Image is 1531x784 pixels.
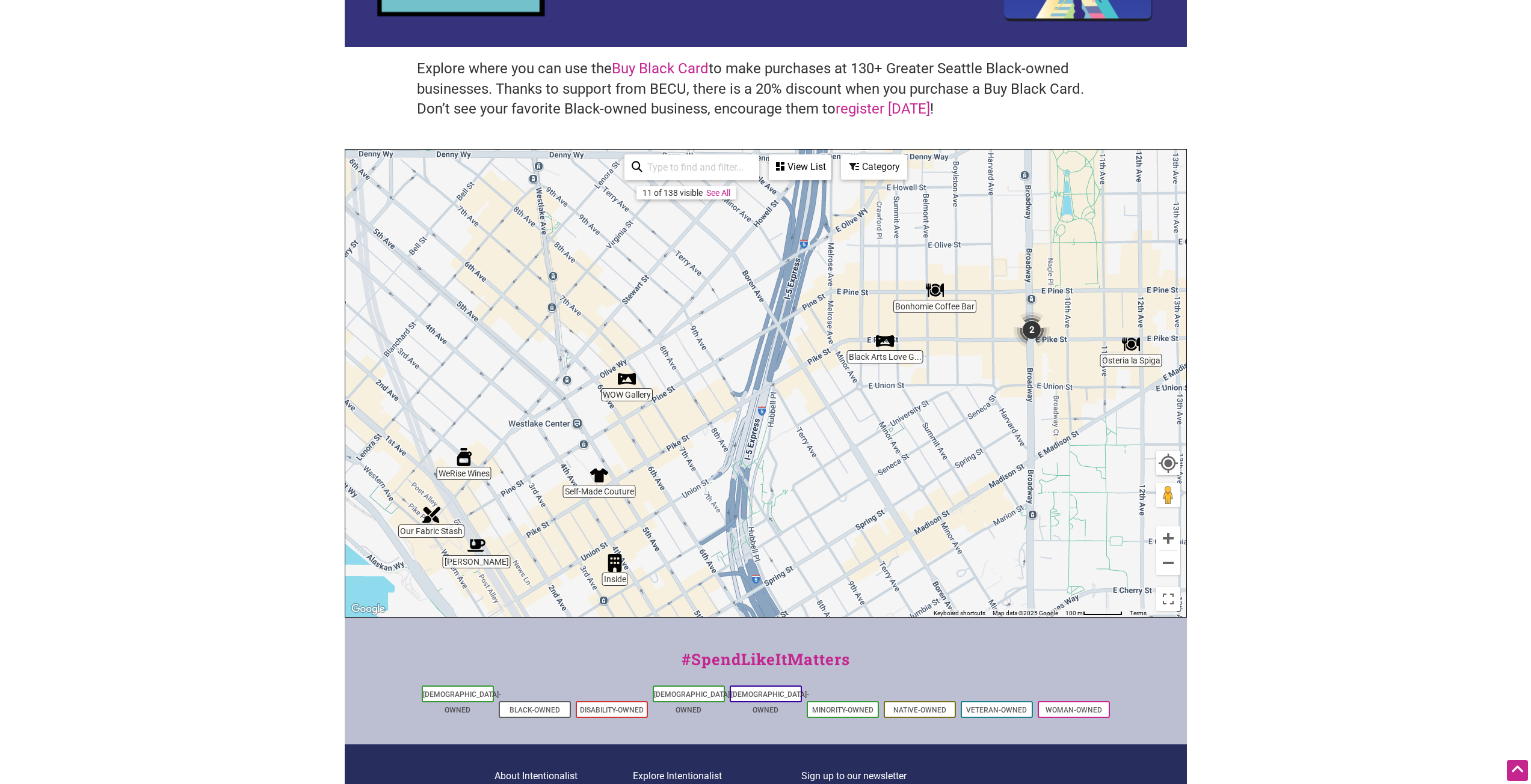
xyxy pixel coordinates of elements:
a: Terms [1130,610,1147,616]
div: Scroll Back to Top [1507,760,1528,781]
button: Map Scale: 100 m per 62 pixels [1062,609,1126,617]
button: Keyboard shortcuts [934,609,985,618]
p: Explore Intentionalist [633,768,801,784]
h4: Explore where you can use the to make purchases at 130+ Greater Seattle Black-owned businesses. T... [417,59,1115,120]
button: Zoom in [1156,526,1180,550]
a: Black-Owned [510,706,560,714]
div: Self-Made Couture [585,461,613,489]
div: View List [770,156,830,178]
button: Drag Pegman onto the map to open Street View [1156,483,1180,507]
p: Sign up to our newsletter [801,768,1037,784]
a: [DEMOGRAPHIC_DATA]-Owned [423,690,501,714]
a: Native-Owned [893,706,946,714]
a: register [DATE] [836,100,930,117]
a: [DEMOGRAPHIC_DATA]-Owned [731,690,809,714]
button: Zoom out [1156,551,1180,575]
div: Filter by category [841,154,907,180]
img: Google [348,601,388,617]
a: Buy Black Card [612,60,709,77]
div: Osteria la Spiga [1117,330,1145,358]
a: See All [706,188,730,198]
a: Minority-Owned [812,706,873,714]
a: Veteran-Owned [966,706,1027,714]
div: Bonhomie Coffee Bar [921,276,949,304]
button: Toggle fullscreen view [1155,586,1181,612]
div: #SpendLikeItMatters [345,648,1187,683]
button: Your Location [1156,451,1180,475]
div: 11 of 138 visible [642,188,703,198]
div: See a list of the visible businesses [769,154,831,180]
div: WeRise Wines [450,443,478,471]
div: Black Arts Love Gallery and Marketplace [871,327,899,354]
div: Inside [601,549,629,577]
p: About Intentionalist [494,768,633,784]
div: Type to search and filter [624,154,759,180]
input: Type to find and filter... [642,156,752,179]
div: Our Fabric Stash [417,501,445,529]
a: Woman-Owned [1046,706,1102,714]
span: Map data ©2025 Google [993,610,1058,616]
div: WOW Gallery [613,365,641,392]
div: 2 [1009,307,1055,353]
span: 100 m [1065,610,1083,616]
a: Disability-Owned [580,706,644,714]
a: [DEMOGRAPHIC_DATA]-Owned [654,690,732,714]
div: Category [842,156,906,178]
a: Open this area in Google Maps (opens a new window) [348,601,388,617]
div: rōjō Juice [463,532,490,559]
